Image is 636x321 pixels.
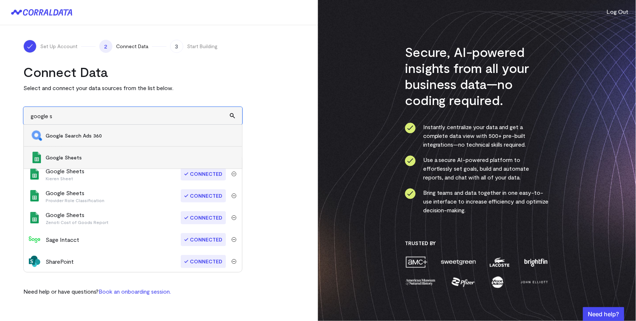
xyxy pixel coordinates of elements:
[181,233,226,246] span: Connected
[451,276,476,289] img: pfizer-e137f5fc.png
[46,175,84,181] p: Kieren Sheet
[29,212,41,224] img: google_sheets-5a4bad8e.svg
[29,234,41,245] img: sage_intacct-9210f79a.svg
[405,276,436,289] img: amnh-5afada46.png
[26,43,34,50] img: ico-check-white-5ff98cb1.svg
[231,215,237,220] img: trash-40e54a27.svg
[31,130,43,142] img: Google Search Ads 360
[29,190,41,202] img: google_sheets-5a4bad8e.svg
[46,189,104,203] div: Google Sheets
[231,259,237,264] img: trash-40e54a27.svg
[405,188,549,214] li: Bring teams and data together in one easy-to-use interface to increase efficiency and optimize de...
[187,43,218,50] span: Start Building
[405,44,549,108] h3: Secure, AI-powered insights from all your business data—no coding required.
[46,154,235,161] span: Google Sheets
[490,276,505,289] img: moon-juice-c312e729.png
[405,123,416,134] img: ico-check-circle-4b19435c.svg
[405,240,549,247] h3: Trusted By
[405,155,416,166] img: ico-check-circle-4b19435c.svg
[231,171,237,177] img: trash-40e54a27.svg
[405,123,549,149] li: Instantly centralize your data and get a complete data view with 500+ pre-built integrations—no t...
[405,155,549,182] li: Use a secure AI-powered platform to effortlessly set goals, build and automate reports, and chat ...
[46,167,84,181] div: Google Sheets
[405,188,416,199] img: ico-check-circle-4b19435c.svg
[29,168,41,180] img: google_sheets-5a4bad8e.svg
[31,152,43,163] img: Google Sheets
[46,235,79,244] div: Sage Intacct
[23,287,171,296] p: Need help or have questions?
[23,64,242,80] h2: Connect Data
[607,7,629,16] button: Log Out
[520,276,549,289] img: john-elliott-25751c40.png
[181,189,226,202] span: Connected
[405,256,428,268] img: amc-0b11a8f1.png
[29,256,41,267] img: share_point-5b472252.svg
[181,255,226,268] span: Connected
[46,132,235,139] span: Google Search Ads 360
[231,237,237,242] img: trash-40e54a27.svg
[46,210,108,225] div: Google Sheets
[40,43,77,50] span: Set Up Account
[116,43,148,50] span: Connect Data
[23,84,242,92] p: Select and connect your data sources from the list below.
[181,211,226,224] span: Connected
[99,40,112,53] span: 2
[440,256,477,268] img: sweetgreen-1d1fb32c.png
[231,193,237,198] img: trash-40e54a27.svg
[46,219,108,225] p: Zenoti Cost of Goods Report
[99,288,171,295] a: Book an onboarding session.
[489,256,510,268] img: lacoste-7a6b0538.png
[23,107,242,125] input: Search and add other data sources
[170,40,183,53] span: 3
[46,257,74,266] div: SharePoint
[523,256,549,268] img: brightfin-a251e171.png
[181,167,226,181] span: Connected
[46,197,104,203] p: Provider Role Classification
